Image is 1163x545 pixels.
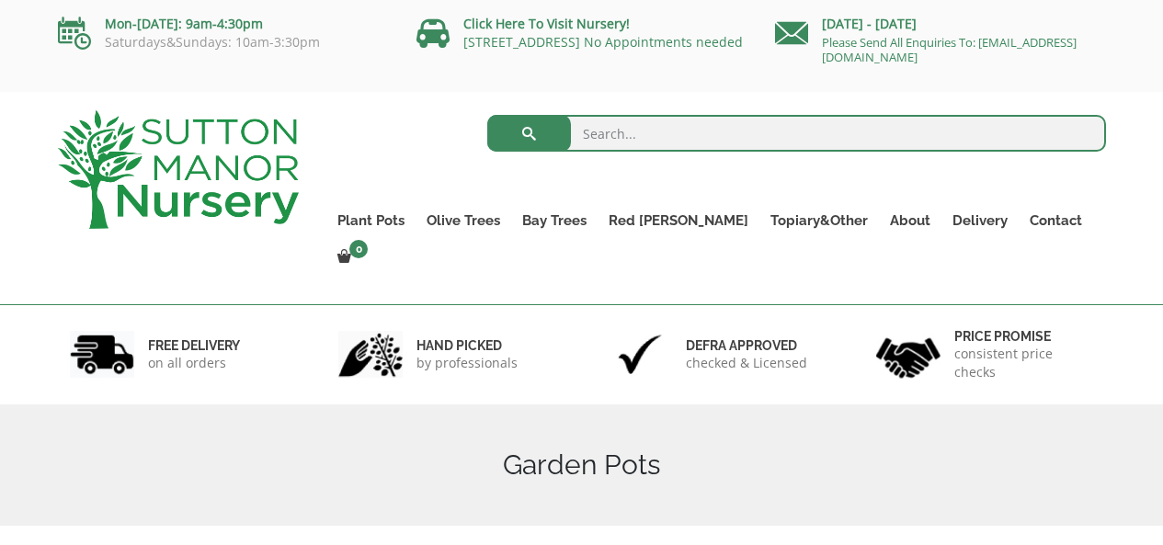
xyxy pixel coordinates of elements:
a: Red [PERSON_NAME] [598,208,759,233]
a: Bay Trees [511,208,598,233]
p: [DATE] - [DATE] [775,13,1106,35]
h6: FREE DELIVERY [148,337,240,354]
span: 0 [349,240,368,258]
h1: Garden Pots [58,448,1106,482]
p: Mon-[DATE]: 9am-4:30pm [58,13,389,35]
img: 2.jpg [338,331,403,378]
h6: hand picked [416,337,518,354]
img: logo [58,110,299,229]
img: 3.jpg [608,331,672,378]
a: [STREET_ADDRESS] No Appointments needed [463,33,743,51]
a: Please Send All Enquiries To: [EMAIL_ADDRESS][DOMAIN_NAME] [822,34,1077,65]
img: 1.jpg [70,331,134,378]
a: About [879,208,941,233]
a: Olive Trees [416,208,511,233]
a: Plant Pots [326,208,416,233]
img: 4.jpg [876,326,941,382]
p: checked & Licensed [686,354,807,372]
a: 0 [326,244,373,270]
h6: Price promise [954,328,1094,345]
h6: Defra approved [686,337,807,354]
a: Topiary&Other [759,208,879,233]
p: on all orders [148,354,240,372]
a: Contact [1019,208,1093,233]
a: Delivery [941,208,1019,233]
input: Search... [487,115,1106,152]
p: by professionals [416,354,518,372]
p: Saturdays&Sundays: 10am-3:30pm [58,35,389,50]
p: consistent price checks [954,345,1094,381]
a: Click Here To Visit Nursery! [463,15,630,32]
